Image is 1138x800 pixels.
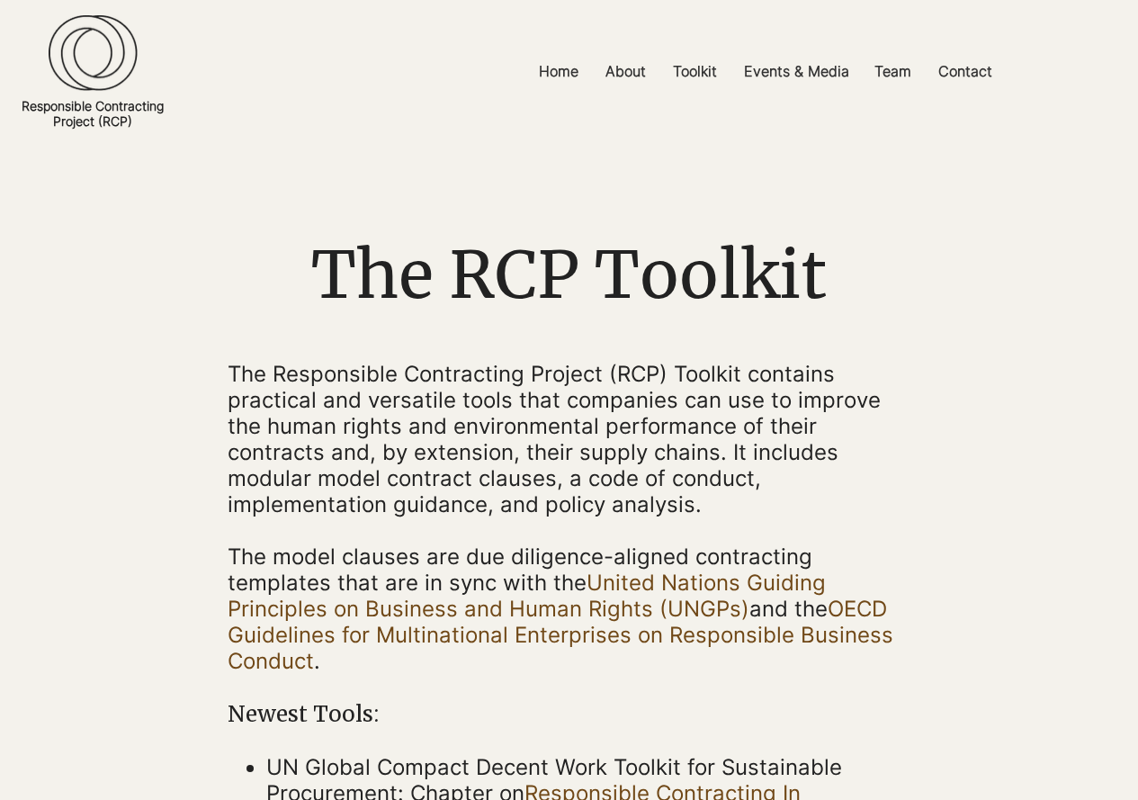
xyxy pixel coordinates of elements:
nav: Site [392,51,1138,92]
a: About [592,51,659,92]
p: Contact [929,51,1001,92]
a: Events & Media [730,51,861,92]
p: Toolkit [664,51,726,92]
span: The RCP Toolkit [311,234,827,316]
span: The model clauses are due diligence-aligned contracting templates that are in sync with the and t... [228,544,893,674]
a: Team [861,51,925,92]
a: United Nations Guiding Principles on Business and Human Rights (UNGPs) [228,570,826,622]
a: Responsible ContractingProject (RCP) [22,98,164,129]
a: Contact [925,51,1006,92]
p: About [596,51,655,92]
a: Home [525,51,592,92]
span: Newest Tools: [228,700,380,728]
a: OECD Guidelines for Multinational Enterprises on Responsible Business Conduct [228,596,893,674]
p: Home [530,51,587,92]
p: Events & Media [735,51,858,92]
p: Team [865,51,920,92]
span: The Responsible Contracting Project (RCP) Toolkit contains practical and versatile tools that com... [228,361,881,517]
a: Toolkit [659,51,730,92]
